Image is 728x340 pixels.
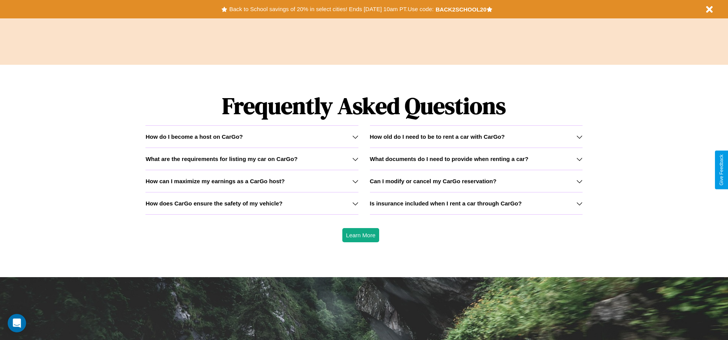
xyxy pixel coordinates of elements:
[370,133,505,140] h3: How old do I need to be to rent a car with CarGo?
[145,133,243,140] h3: How do I become a host on CarGo?
[145,156,297,162] h3: What are the requirements for listing my car on CarGo?
[145,200,282,207] h3: How does CarGo ensure the safety of my vehicle?
[436,6,487,13] b: BACK2SCHOOL20
[370,200,522,207] h3: Is insurance included when I rent a car through CarGo?
[8,314,26,332] div: Open Intercom Messenger
[370,178,497,184] h3: Can I modify or cancel my CarGo reservation?
[145,178,285,184] h3: How can I maximize my earnings as a CarGo host?
[145,86,582,125] h1: Frequently Asked Questions
[719,154,724,186] div: Give Feedback
[227,4,435,15] button: Back to School savings of 20% in select cities! Ends [DATE] 10am PT.Use code:
[342,228,380,242] button: Learn More
[370,156,528,162] h3: What documents do I need to provide when renting a car?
